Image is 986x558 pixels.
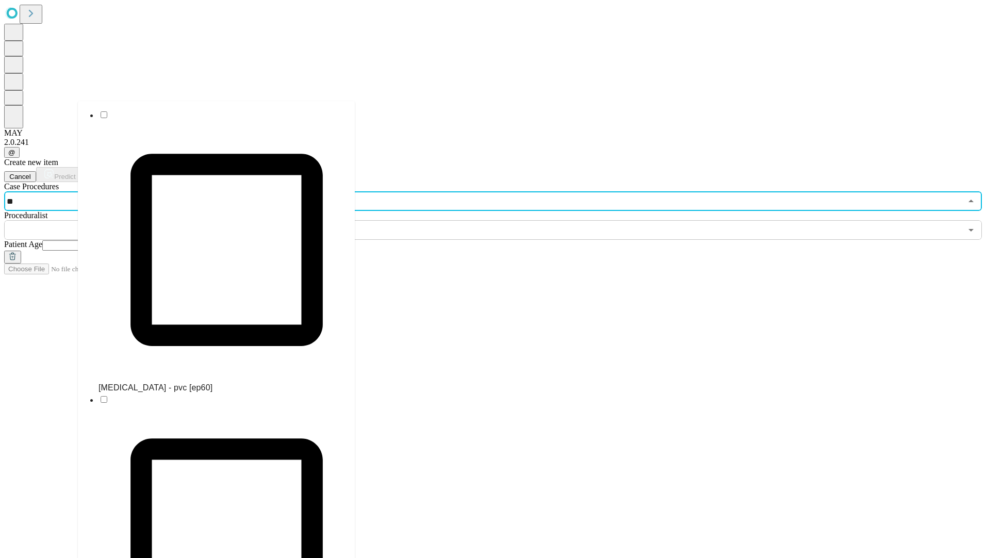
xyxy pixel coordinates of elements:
div: MAY [4,128,982,138]
button: Close [964,194,978,208]
span: Cancel [9,173,31,180]
span: Create new item [4,158,58,167]
span: @ [8,149,15,156]
button: Predict [36,167,84,182]
button: Cancel [4,171,36,182]
div: 2.0.241 [4,138,982,147]
button: @ [4,147,20,158]
span: Patient Age [4,240,42,249]
span: Scheduled Procedure [4,182,59,191]
span: Predict [54,173,75,180]
button: Open [964,223,978,237]
span: Proceduralist [4,211,47,220]
span: [MEDICAL_DATA] - pvc [ep60] [98,383,212,392]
